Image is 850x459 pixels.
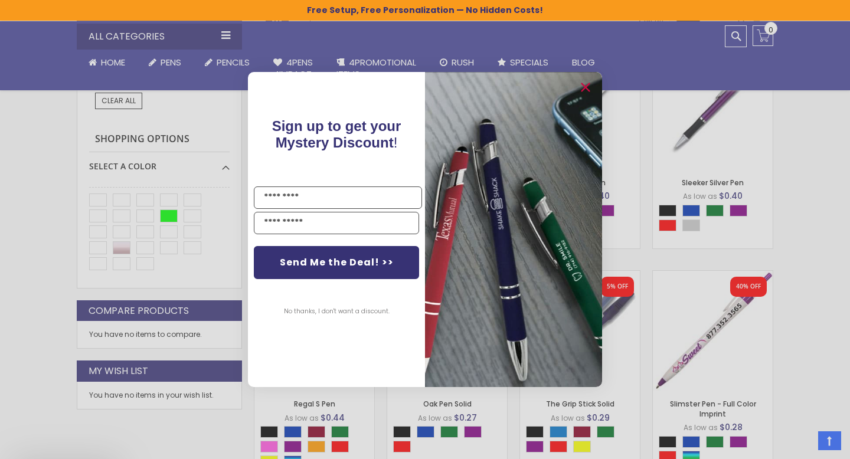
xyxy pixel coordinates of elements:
[272,118,401,150] span: !
[278,297,395,326] button: No thanks, I don't want a discount.
[272,118,401,150] span: Sign up to get your Mystery Discount
[576,78,595,97] button: Close dialog
[425,72,602,386] img: pop-up-image
[254,246,419,279] button: Send Me the Deal! >>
